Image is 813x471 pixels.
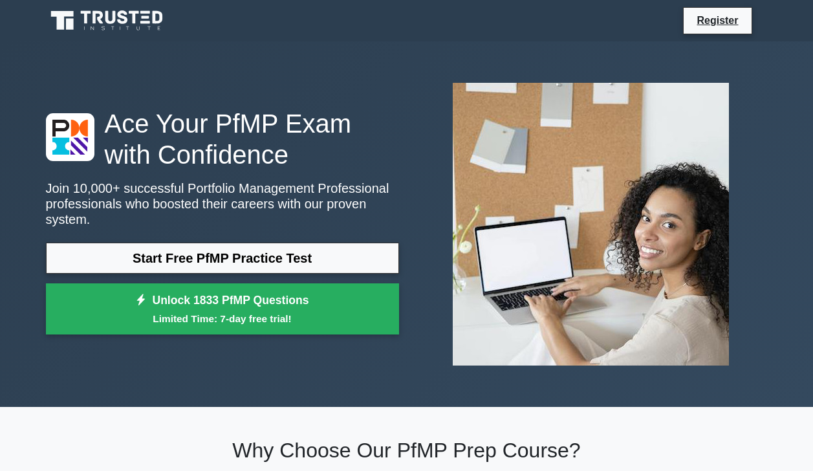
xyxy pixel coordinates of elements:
h2: Why Choose Our PfMP Prep Course? [46,438,768,463]
p: Join 10,000+ successful Portfolio Management Professional professionals who boosted their careers... [46,181,399,227]
h1: Ace Your PfMP Exam with Confidence [46,108,399,170]
a: Start Free PfMP Practice Test [46,243,399,274]
small: Limited Time: 7-day free trial! [62,311,383,326]
a: Register [689,12,746,28]
a: Unlock 1833 PfMP QuestionsLimited Time: 7-day free trial! [46,283,399,335]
